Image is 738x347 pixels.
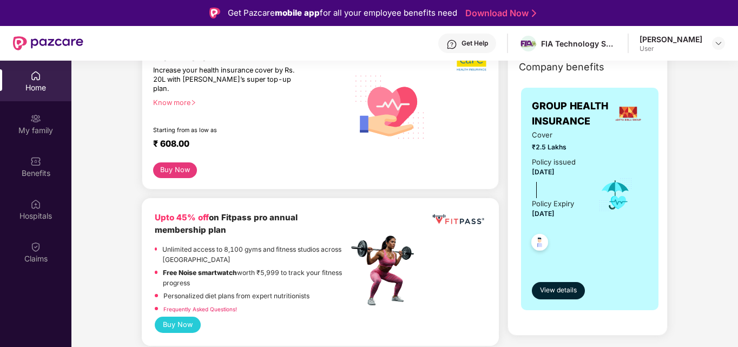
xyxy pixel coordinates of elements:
[163,291,309,301] p: Personalized diet plans from expert nutritionists
[465,8,533,19] a: Download Now
[153,162,197,178] button: Buy Now
[155,212,298,235] b: on Fitpass pro annual membership plan
[30,241,41,252] img: svg+xml;base64,PHN2ZyBpZD0iQ2xhaW0iIHhtbG5zPSJodHRwOi8vd3d3LnczLm9yZy8yMDAwL3N2ZyIgd2lkdGg9IjIwIi...
[532,282,585,299] button: View details
[541,38,617,49] div: FIA Technology Services Private Limited
[598,177,633,213] img: icon
[532,209,555,218] span: [DATE]
[532,142,583,152] span: ₹2.5 Lakhs
[614,99,643,128] img: insurerLogo
[640,44,702,53] div: User
[462,39,488,48] div: Get Help
[162,244,348,265] p: Unlimited access to 8,100 gyms and fitness studios across [GEOGRAPHIC_DATA]
[30,113,41,124] img: svg+xml;base64,PHN2ZyB3aWR0aD0iMjAiIGhlaWdodD0iMjAiIHZpZXdCb3g9IjAgMCAyMCAyMCIgZmlsbD0ibm9uZSIgeG...
[348,64,432,149] img: svg+xml;base64,PHN2ZyB4bWxucz0iaHR0cDovL3d3dy53My5vcmcvMjAwMC9zdmciIHhtbG5zOnhsaW5rPSJodHRwOi8vd3...
[532,129,583,141] span: Cover
[153,139,338,152] div: ₹ 608.00
[431,211,486,228] img: fppp.png
[457,51,487,71] img: b5dec4f62d2307b9de63beb79f102df3.png
[155,317,201,333] button: Buy Now
[532,168,555,176] span: [DATE]
[30,156,41,167] img: svg+xml;base64,PHN2ZyBpZD0iQmVuZWZpdHMiIHhtbG5zPSJodHRwOi8vd3d3LnczLm9yZy8yMDAwL3N2ZyIgd2lkdGg9Ij...
[163,267,348,288] p: worth ₹5,999 to track your fitness progress
[30,199,41,209] img: svg+xml;base64,PHN2ZyBpZD0iSG9zcGl0YWxzIiB4bWxucz0iaHR0cDovL3d3dy53My5vcmcvMjAwMC9zdmciIHdpZHRoPS...
[532,156,576,168] div: Policy issued
[153,99,342,106] div: Know more
[532,99,609,129] span: GROUP HEALTH INSURANCE
[640,34,702,44] div: [PERSON_NAME]
[155,212,209,222] b: Upto 45% off
[714,39,723,48] img: svg+xml;base64,PHN2ZyBpZD0iRHJvcGRvd24tMzJ4MzIiIHhtbG5zPSJodHRwOi8vd3d3LnczLm9yZy8yMDAwL3N2ZyIgd2...
[13,36,83,50] img: New Pazcare Logo
[520,41,536,48] img: FIA%20logo.png
[190,100,196,106] span: right
[532,198,574,209] div: Policy Expiry
[163,306,237,312] a: Frequently Asked Questions!
[163,269,237,277] strong: Free Noise smartwatch
[348,233,424,309] img: fpp.png
[526,231,553,257] img: svg+xml;base64,PHN2ZyB4bWxucz0iaHR0cDovL3d3dy53My5vcmcvMjAwMC9zdmciIHdpZHRoPSI0OC45NDMiIGhlaWdodD...
[228,6,457,19] div: Get Pazcare for all your employee benefits need
[275,8,320,18] strong: mobile app
[532,8,536,19] img: Stroke
[519,60,604,75] span: Company benefits
[153,127,302,134] div: Starting from as low as
[209,8,220,18] img: Logo
[153,66,301,94] div: Increase your health insurance cover by Rs. 20L with [PERSON_NAME]’s super top-up plan.
[30,70,41,81] img: svg+xml;base64,PHN2ZyBpZD0iSG9tZSIgeG1sbnM9Imh0dHA6Ly93d3cudzMub3JnLzIwMDAvc3ZnIiB3aWR0aD0iMjAiIG...
[540,285,577,296] span: View details
[446,39,457,50] img: svg+xml;base64,PHN2ZyBpZD0iSGVscC0zMngzMiIgeG1sbnM9Imh0dHA6Ly93d3cudzMub3JnLzIwMDAvc3ZnIiB3aWR0aD...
